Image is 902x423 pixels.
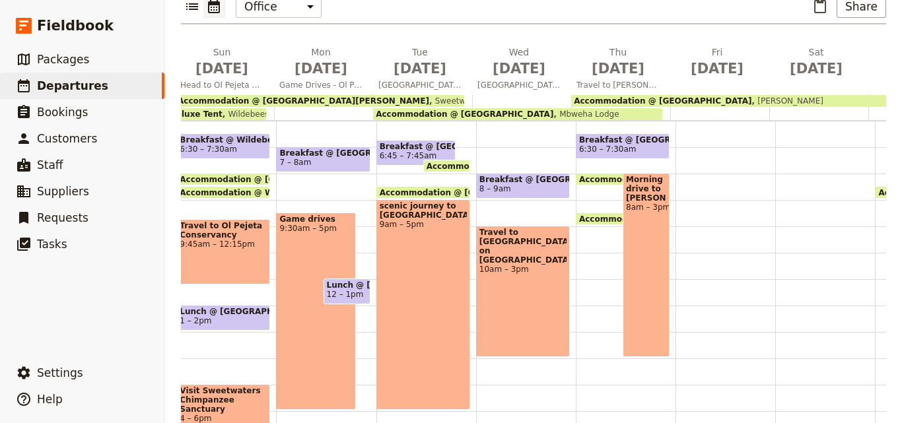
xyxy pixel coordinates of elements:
[670,46,769,84] button: Fri [DATE]
[579,145,637,154] span: 6:30 – 7:30am
[571,46,670,94] button: Thu [DATE]Travel to [PERSON_NAME] (Game Walk & Village Visit)
[175,80,269,90] span: Head to Ol Pejeta Conservancy
[576,59,660,79] span: [DATE]
[180,414,267,423] span: 4 – 6pm
[429,96,555,106] span: Sweetwaters [PERSON_NAME]
[574,96,751,106] span: Accommodation @ [GEOGRAPHIC_DATA]
[176,133,270,159] div: Breakfast @ Wildebeest Eco Camp - Deluxe Tent6:30 – 7:30am
[676,46,759,79] h2: Fri
[180,46,263,79] h2: Sun
[479,184,511,193] span: 8 – 9am
[380,201,467,220] span: scenic journey to [GEOGRAPHIC_DATA]
[477,46,561,79] h2: Wed
[178,96,429,106] span: Accommodation @ [GEOGRAPHIC_DATA][PERSON_NAME]
[775,46,858,79] h2: Sat
[373,80,467,90] span: [GEOGRAPHIC_DATA]
[376,140,456,166] div: Breakfast @ [GEOGRAPHIC_DATA][PERSON_NAME]6:45 – 7:45am
[324,278,370,304] div: Lunch @ [GEOGRAPHIC_DATA][PERSON_NAME]12 – 1pm
[472,80,566,90] span: [GEOGRAPHIC_DATA] and [PERSON_NAME]
[378,59,462,79] span: [DATE]
[279,214,353,224] span: Game drives
[175,95,464,107] div: Accommodation @ [GEOGRAPHIC_DATA][PERSON_NAME]Sweetwaters [PERSON_NAME]
[279,158,311,167] span: 7 – 8am
[37,106,88,119] span: Bookings
[37,16,114,36] span: Fieldbook
[579,214,763,223] span: Accommodation @ [GEOGRAPHIC_DATA]
[37,393,63,406] span: Help
[223,110,369,119] span: Wildebeest Eco Camp - Deluxe Tent
[276,146,370,172] div: Breakfast @ [GEOGRAPHIC_DATA][PERSON_NAME]7 – 8am
[626,203,666,212] span: 8am – 3pm
[376,186,470,199] div: Accommodation @ [GEOGRAPHIC_DATA]
[380,142,453,151] span: Breakfast @ [GEOGRAPHIC_DATA][PERSON_NAME]
[37,185,89,198] span: Suppliers
[476,226,570,357] div: Travel to [GEOGRAPHIC_DATA] on [GEOGRAPHIC_DATA]10am – 3pm
[176,219,270,284] div: Travel to Ol Pejeta Conservancy9:45am – 12:15pm
[180,240,267,249] span: 9:45am – 12:15pm
[477,59,561,79] span: [DATE]
[579,135,666,145] span: Breakfast @ [GEOGRAPHIC_DATA]
[274,80,368,90] span: Game Drives - Ol Pejeta Conservancy
[373,46,472,94] button: Tue [DATE][GEOGRAPHIC_DATA]
[626,175,666,203] span: Morning drive to [PERSON_NAME]
[37,79,108,92] span: Departures
[37,158,63,172] span: Staff
[775,59,858,79] span: [DATE]
[180,59,263,79] span: [DATE]
[579,175,763,183] span: Accommodation @ [GEOGRAPHIC_DATA]
[576,133,670,159] div: Breakfast @ [GEOGRAPHIC_DATA]6:30 – 7:30am
[274,46,373,94] button: Mon [DATE]Game Drives - Ol Pejeta Conservancy
[623,173,670,357] div: Morning drive to [PERSON_NAME]8am – 3pm
[180,307,267,316] span: Lunch @ [GEOGRAPHIC_DATA][PERSON_NAME]
[180,386,267,414] span: Visit Sweetwaters Chimpanzee Sanctuary
[576,46,660,79] h2: Thu
[553,110,619,119] span: Mbweha Lodge
[176,186,270,199] div: Accommodation @ Wildebeest Eco Camp - Deluxe Tent
[37,366,83,379] span: Settings
[427,162,684,170] span: Accommodation @ [GEOGRAPHIC_DATA][PERSON_NAME]
[180,145,237,154] span: 6:30 – 7:30am
[279,46,363,79] h2: Mon
[769,46,868,84] button: Sat [DATE]
[479,175,567,184] span: Breakfast @ [GEOGRAPHIC_DATA]
[327,290,364,299] span: 12 – 1pm
[373,108,662,120] div: Accommodation @ [GEOGRAPHIC_DATA]Mbweha Lodge
[37,132,97,145] span: Customers
[380,188,563,197] span: Accommodation @ [GEOGRAPHIC_DATA]
[37,53,89,66] span: Packages
[180,135,267,145] span: Breakfast @ Wildebeest Eco Camp - Deluxe Tent
[376,199,470,410] div: scenic journey to [GEOGRAPHIC_DATA]9am – 5pm
[571,80,665,90] span: Travel to [PERSON_NAME] (Game Walk & Village Visit)
[279,224,353,233] span: 9:30am – 5pm
[423,160,470,172] div: Accommodation @ [GEOGRAPHIC_DATA][PERSON_NAME]
[176,173,270,185] div: Accommodation @ [GEOGRAPHIC_DATA][PERSON_NAME]
[376,110,553,119] span: Accommodation @ [GEOGRAPHIC_DATA]
[180,316,211,325] span: 1 – 2pm
[378,46,462,79] h2: Tue
[175,46,274,94] button: Sun [DATE]Head to Ol Pejeta Conservancy
[751,96,823,106] span: [PERSON_NAME]
[576,212,656,225] div: Accommodation @ [GEOGRAPHIC_DATA]
[327,280,367,290] span: Lunch @ [GEOGRAPHIC_DATA][PERSON_NAME]
[476,173,570,199] div: Breakfast @ [GEOGRAPHIC_DATA]8 – 9am
[180,221,267,240] span: Travel to Ol Pejeta Conservancy
[37,211,88,224] span: Requests
[279,59,363,79] span: [DATE]
[479,265,567,274] span: 10am – 3pm
[276,212,356,410] div: Game drives9:30am – 5pm
[279,148,366,158] span: Breakfast @ [GEOGRAPHIC_DATA][PERSON_NAME]
[176,305,270,331] div: Lunch @ [GEOGRAPHIC_DATA][PERSON_NAME]1 – 2pm
[380,151,437,160] span: 6:45 – 7:45am
[676,59,759,79] span: [DATE]
[472,46,571,94] button: Wed [DATE][GEOGRAPHIC_DATA] and [PERSON_NAME]
[380,220,467,229] span: 9am – 5pm
[576,173,656,185] div: Accommodation @ [GEOGRAPHIC_DATA]
[479,228,567,265] span: Travel to [GEOGRAPHIC_DATA] on [GEOGRAPHIC_DATA]
[37,238,67,251] span: Tasks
